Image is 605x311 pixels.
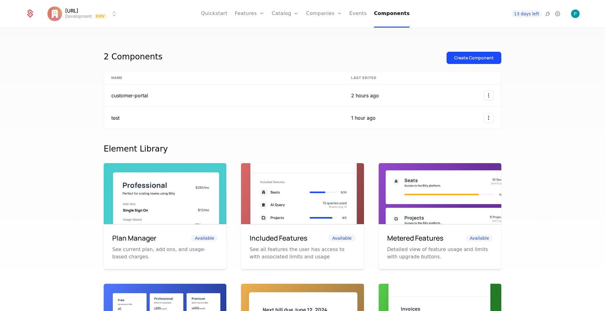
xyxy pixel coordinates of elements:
[191,235,218,242] span: Available
[104,107,344,129] td: test
[571,9,580,18] button: Open user button
[250,233,307,243] h6: Included Features
[328,235,355,242] span: Available
[511,10,541,17] a: 13 days left
[94,14,107,19] span: Dev
[344,72,387,84] th: Last edited
[351,114,379,122] div: 1 hour ago
[65,8,78,13] span: [URL]
[466,235,493,242] span: Available
[47,6,62,21] img: Appy.AI
[484,91,494,100] button: Select action
[112,246,218,260] p: See current plan, add ons, and usage-based charges.
[104,72,344,84] th: Name
[104,144,501,154] div: Element Library
[447,52,501,64] button: Create Component
[104,52,162,64] div: 2 Components
[351,92,379,99] div: 2 hours ago
[571,9,580,18] img: Peter Keens
[544,10,551,17] a: Integrations
[387,233,444,243] h6: Metered Features
[250,246,355,260] p: See all features the user has access to with associated limits and usage
[104,84,344,107] td: customer-portal
[454,55,494,61] div: Create Component
[387,246,493,260] p: Detailed view of feature usage and limits with upgrade buttons.
[112,233,156,243] h6: Plan Manager
[65,13,92,19] div: Development
[49,7,118,21] button: Select environment
[484,113,494,123] button: Select action
[554,10,561,17] a: Settings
